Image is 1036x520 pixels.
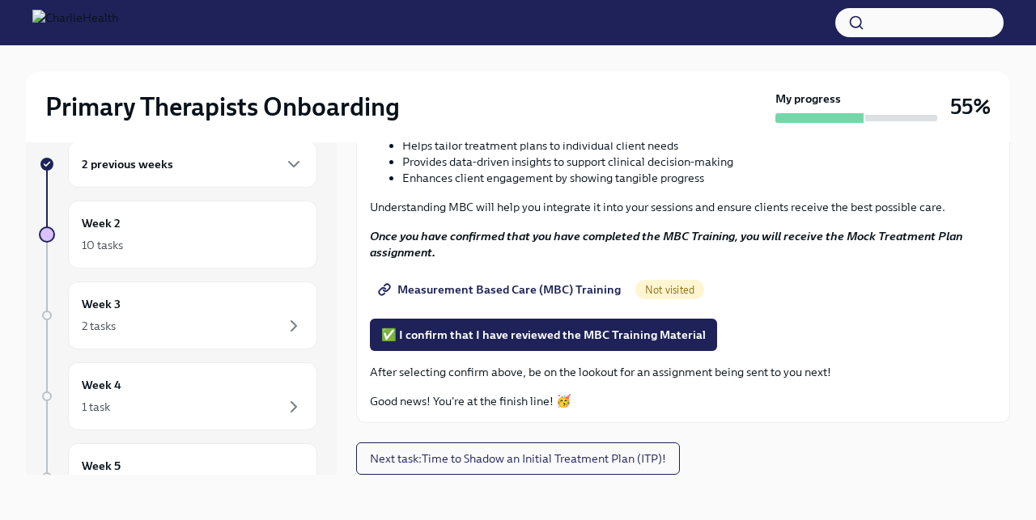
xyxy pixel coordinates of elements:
a: Week 210 tasks [39,201,317,268]
a: Week 41 task [39,362,317,430]
h6: Week 2 [82,214,121,232]
span: Measurement Based Care (MBC) Training [381,281,621,298]
span: Next task : Time to Shadow an Initial Treatment Plan (ITP)! [370,450,666,467]
div: 2 tasks [82,318,116,334]
h6: Week 4 [82,376,121,394]
p: Good news! You're at the finish line! 🥳 [370,393,996,409]
h2: Primary Therapists Onboarding [45,91,400,123]
h6: Week 5 [82,457,121,475]
button: Next task:Time to Shadow an Initial Treatment Plan (ITP)! [356,442,680,475]
span: Not visited [635,284,704,296]
button: ✅ I confirm that I have reviewed the MBC Training Material [370,319,717,351]
div: 10 tasks [82,237,123,253]
li: Enhances client engagement by showing tangible progress [402,170,996,186]
li: Helps tailor treatment plans to individual client needs [402,137,996,154]
h6: 2 previous weeks [82,155,173,173]
p: After selecting confirm above, be on the lookout for an assignment being sent to you next! [370,364,996,380]
p: Understanding MBC will help you integrate it into your sessions and ensure clients receive the be... [370,199,996,215]
span: ✅ I confirm that I have reviewed the MBC Training Material [381,327,706,343]
strong: My progress [775,91,841,107]
div: 2 previous weeks [68,141,317,188]
div: 1 task [82,399,110,415]
img: CharlieHealth [32,10,118,36]
a: Week 5 [39,443,317,511]
h3: 55% [950,92,991,121]
h6: Week 3 [82,295,121,313]
a: Measurement Based Care (MBC) Training [370,273,632,306]
strong: Once you have confirmed that you have completed the MBC Training, you will receive the Mock Treat... [370,229,962,260]
a: Week 32 tasks [39,281,317,349]
li: Provides data-driven insights to support clinical decision-making [402,154,996,170]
